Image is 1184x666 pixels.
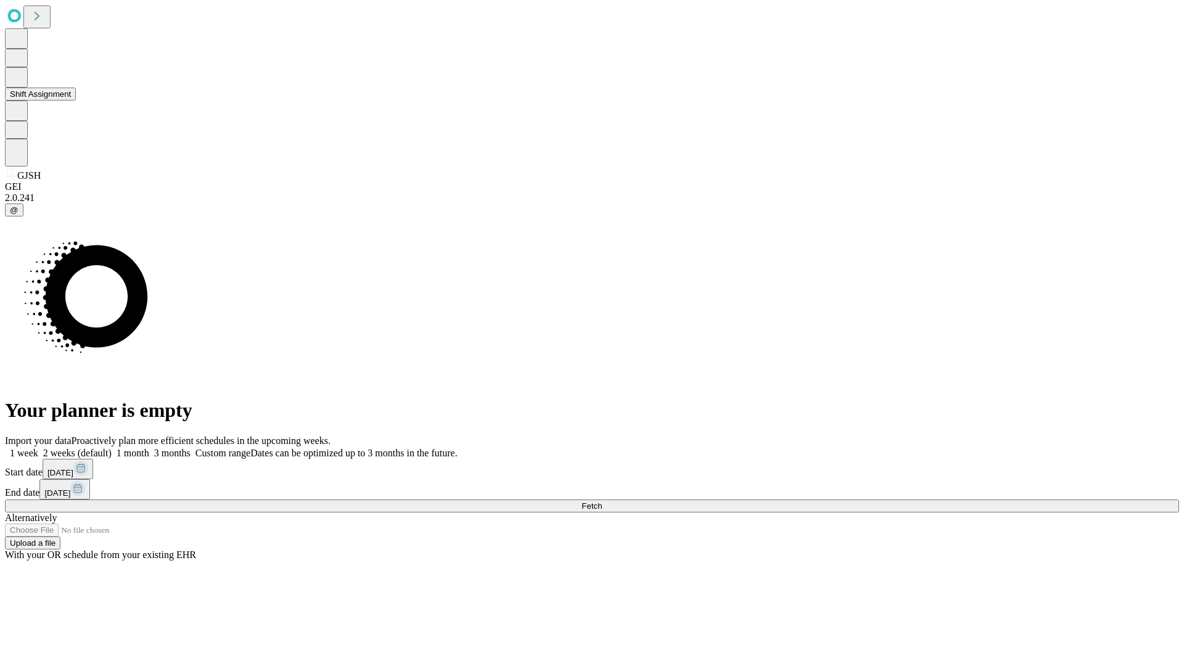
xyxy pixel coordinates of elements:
[5,549,196,560] span: With your OR schedule from your existing EHR
[5,459,1179,479] div: Start date
[5,435,72,446] span: Import your data
[5,479,1179,499] div: End date
[43,459,93,479] button: [DATE]
[43,448,112,458] span: 2 weeks (default)
[5,399,1179,422] h1: Your planner is empty
[250,448,457,458] span: Dates can be optimized up to 3 months in the future.
[195,448,250,458] span: Custom range
[72,435,331,446] span: Proactively plan more efficient schedules in the upcoming weeks.
[10,205,18,215] span: @
[154,448,191,458] span: 3 months
[5,181,1179,192] div: GEI
[44,488,70,498] span: [DATE]
[17,170,41,181] span: GJSH
[5,499,1179,512] button: Fetch
[5,512,57,523] span: Alternatively
[5,203,23,216] button: @
[5,88,76,101] button: Shift Assignment
[47,468,73,477] span: [DATE]
[582,501,602,511] span: Fetch
[39,479,90,499] button: [DATE]
[5,536,60,549] button: Upload a file
[10,448,38,458] span: 1 week
[117,448,149,458] span: 1 month
[5,192,1179,203] div: 2.0.241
